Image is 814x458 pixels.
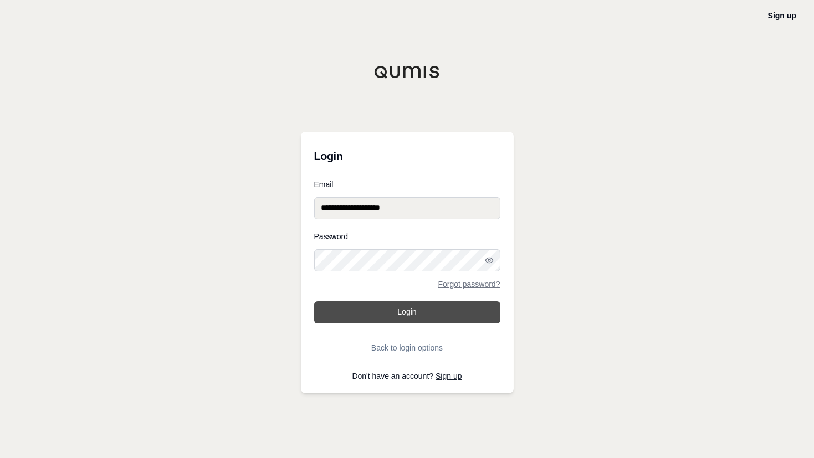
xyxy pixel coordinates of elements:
[314,233,500,240] label: Password
[314,145,500,167] h3: Login
[314,181,500,188] label: Email
[314,301,500,323] button: Login
[314,337,500,359] button: Back to login options
[438,280,500,288] a: Forgot password?
[374,65,441,79] img: Qumis
[768,11,796,20] a: Sign up
[314,372,500,380] p: Don't have an account?
[436,372,462,380] a: Sign up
